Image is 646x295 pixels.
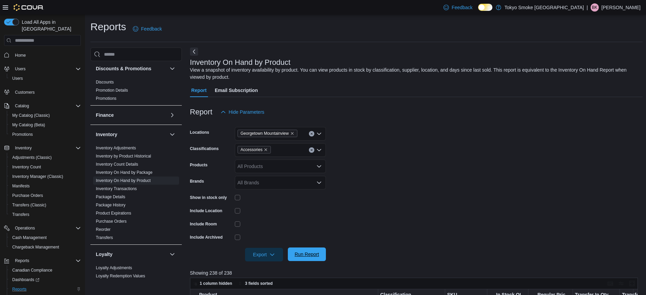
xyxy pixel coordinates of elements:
[90,20,126,34] h1: Reports
[229,109,264,115] span: Hide Parameters
[10,191,46,200] a: Purchase Orders
[96,211,131,216] a: Product Expirations
[10,153,54,162] a: Adjustments (Classic)
[96,154,151,159] a: Inventory by Product Historical
[628,279,636,288] button: Enter fullscreen
[452,4,472,11] span: Feedback
[587,3,588,12] p: |
[7,265,84,275] button: Canadian Compliance
[10,210,32,219] a: Transfers
[15,145,32,151] span: Inventory
[12,88,81,96] span: Customers
[10,163,44,171] a: Inventory Count
[1,87,84,97] button: Customers
[96,202,125,208] span: Package History
[14,4,44,11] img: Cova
[190,58,291,67] h3: Inventory On Hand by Product
[96,195,125,199] a: Package Details
[1,50,84,60] button: Home
[15,225,35,231] span: Operations
[96,219,127,224] span: Purchase Orders
[96,131,167,138] button: Inventory
[96,112,167,118] button: Finance
[96,227,110,232] span: Reorder
[96,88,128,93] a: Promotion Details
[96,273,145,279] span: Loyalty Redemption Values
[7,130,84,139] button: Promotions
[96,80,114,85] a: Discounts
[316,164,322,169] button: Open list of options
[245,281,273,286] span: 3 fields sorted
[12,155,52,160] span: Adjustments (Classic)
[96,170,153,175] a: Inventory On Hand by Package
[96,146,136,150] a: Inventory Adjustments
[7,74,84,83] button: Users
[7,284,84,294] button: Reports
[309,147,314,153] button: Clear input
[7,242,84,252] button: Chargeback Management
[191,84,207,97] span: Report
[10,285,29,293] a: Reports
[10,130,36,139] a: Promotions
[12,257,81,265] span: Reports
[96,235,113,240] span: Transfers
[190,108,212,116] h3: Report
[316,147,322,153] button: Open list of options
[12,76,23,81] span: Users
[10,243,62,251] a: Chargeback Management
[190,270,643,276] p: Showing 238 of 238
[96,96,117,101] a: Promotions
[264,148,268,152] button: Remove Accessories from selection in this group
[12,224,38,232] button: Operations
[238,146,271,153] span: Accessories
[290,131,294,135] button: Remove Georgetown Mountainview from selection in this group
[12,144,34,152] button: Inventory
[168,111,176,119] button: Finance
[12,224,81,232] span: Operations
[215,84,258,97] span: Email Subscription
[10,276,42,284] a: Dashboards
[130,22,164,36] a: Feedback
[10,276,81,284] span: Dashboards
[7,111,84,120] button: My Catalog (Classic)
[10,130,81,139] span: Promotions
[288,247,326,261] button: Run Report
[15,90,35,95] span: Customers
[235,279,275,288] button: 3 fields sorted
[12,102,32,110] button: Catalog
[19,19,81,32] span: Load All Apps in [GEOGRAPHIC_DATA]
[10,121,48,129] a: My Catalog (Beta)
[15,53,26,58] span: Home
[241,146,263,153] span: Accessories
[441,1,475,14] a: Feedback
[12,193,43,198] span: Purchase Orders
[12,202,46,208] span: Transfers (Classic)
[12,257,32,265] button: Reports
[606,279,614,288] button: Keyboard shortcuts
[190,195,227,200] label: Show in stock only
[10,182,81,190] span: Manifests
[505,3,584,12] p: Tokyo Smoke [GEOGRAPHIC_DATA]
[12,88,37,96] a: Customers
[168,64,176,73] button: Discounts & Promotions
[190,279,235,288] button: 1 column hidden
[245,248,283,261] button: Export
[190,235,223,240] label: Include Archived
[96,65,167,72] button: Discounts & Promotions
[10,210,81,219] span: Transfers
[7,233,84,242] button: Cash Management
[10,111,53,119] a: My Catalog (Classic)
[249,248,279,261] span: Export
[168,250,176,258] button: Loyalty
[10,121,81,129] span: My Catalog (Beta)
[12,65,28,73] button: Users
[12,174,63,179] span: Inventory Manager (Classic)
[96,65,151,72] h3: Discounts & Promotions
[96,162,138,167] span: Inventory Count Details
[96,265,132,270] a: Loyalty Adjustments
